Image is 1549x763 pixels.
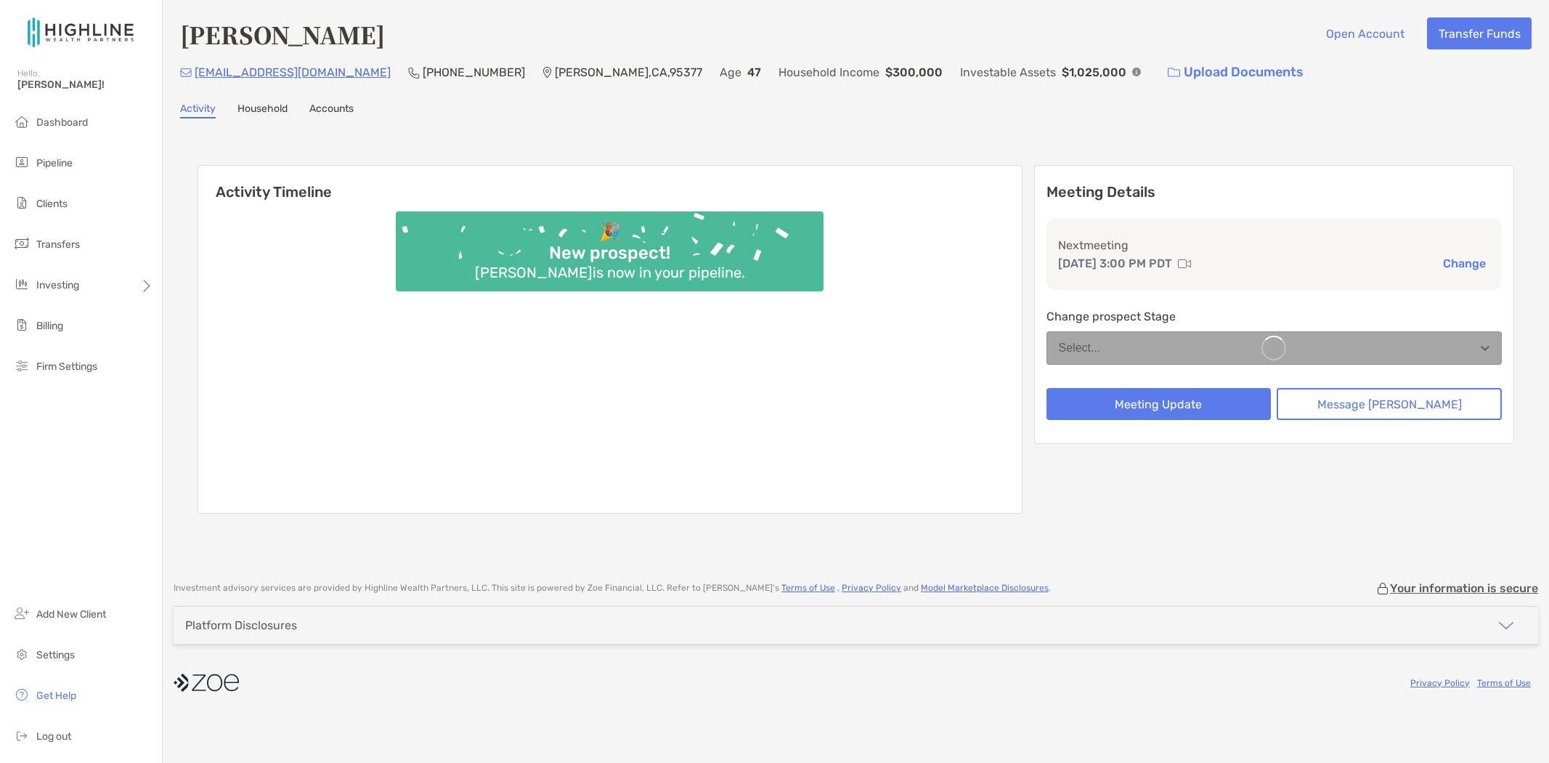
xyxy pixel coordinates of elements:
[1178,258,1191,270] img: communication type
[1158,57,1313,88] a: Upload Documents
[13,316,31,334] img: billing icon
[1439,256,1490,271] button: Change
[36,360,97,373] span: Firm Settings
[36,238,80,251] span: Transfers
[1046,183,1503,201] p: Meeting Details
[198,166,1022,201] h6: Activity Timeline
[36,116,88,129] span: Dashboard
[13,605,31,622] img: add_new_client icon
[174,666,239,699] img: company logo
[1410,678,1470,688] a: Privacy Policy
[13,235,31,252] img: transfers icon
[185,618,297,632] div: Platform Disclosures
[174,583,1051,594] p: Investment advisory services are provided by Highline Wealth Partners, LLC . This site is powered...
[237,102,288,118] a: Household
[1497,617,1515,634] img: icon arrow
[1062,63,1126,81] p: $1,025,000
[960,63,1056,81] p: Investable Assets
[180,17,385,51] h4: [PERSON_NAME]
[1390,581,1538,595] p: Your information is secure
[1046,307,1503,326] p: Change prospect Stage
[1058,254,1172,272] p: [DATE] 3:00 PM PDT
[720,63,741,81] p: Age
[885,63,943,81] p: $300,000
[36,279,79,291] span: Investing
[747,63,761,81] p: 47
[180,68,192,77] img: Email Icon
[1427,17,1532,49] button: Transfer Funds
[13,727,31,744] img: logout icon
[1046,388,1272,420] button: Meeting Update
[13,194,31,211] img: clients icon
[542,67,552,78] img: Location Icon
[13,113,31,130] img: dashboard icon
[1314,17,1415,49] button: Open Account
[408,67,420,78] img: Phone Icon
[17,6,145,58] img: Zoe Logo
[195,63,391,81] p: [EMAIL_ADDRESS][DOMAIN_NAME]
[17,78,153,91] span: [PERSON_NAME]!
[543,243,676,264] div: New prospect!
[13,153,31,171] img: pipeline icon
[180,102,216,118] a: Activity
[1168,68,1180,78] img: button icon
[36,320,63,332] span: Billing
[13,275,31,293] img: investing icon
[1058,236,1491,254] p: Next meeting
[423,63,525,81] p: [PHONE_NUMBER]
[36,730,71,743] span: Log out
[778,63,879,81] p: Household Income
[555,63,702,81] p: [PERSON_NAME] , CA , 95377
[13,686,31,703] img: get-help icon
[36,198,68,210] span: Clients
[36,157,73,169] span: Pipeline
[309,102,354,118] a: Accounts
[36,690,76,702] span: Get Help
[781,583,835,593] a: Terms of Use
[396,211,824,279] img: Confetti
[1132,68,1141,76] img: Info Icon
[469,264,751,281] div: [PERSON_NAME] is now in your pipeline.
[36,649,75,661] span: Settings
[593,222,627,243] div: 🎉
[921,583,1049,593] a: Model Marketplace Disclosures
[842,583,901,593] a: Privacy Policy
[1477,678,1531,688] a: Terms of Use
[1277,388,1502,420] button: Message [PERSON_NAME]
[13,357,31,374] img: firm-settings icon
[13,645,31,663] img: settings icon
[36,608,106,621] span: Add New Client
